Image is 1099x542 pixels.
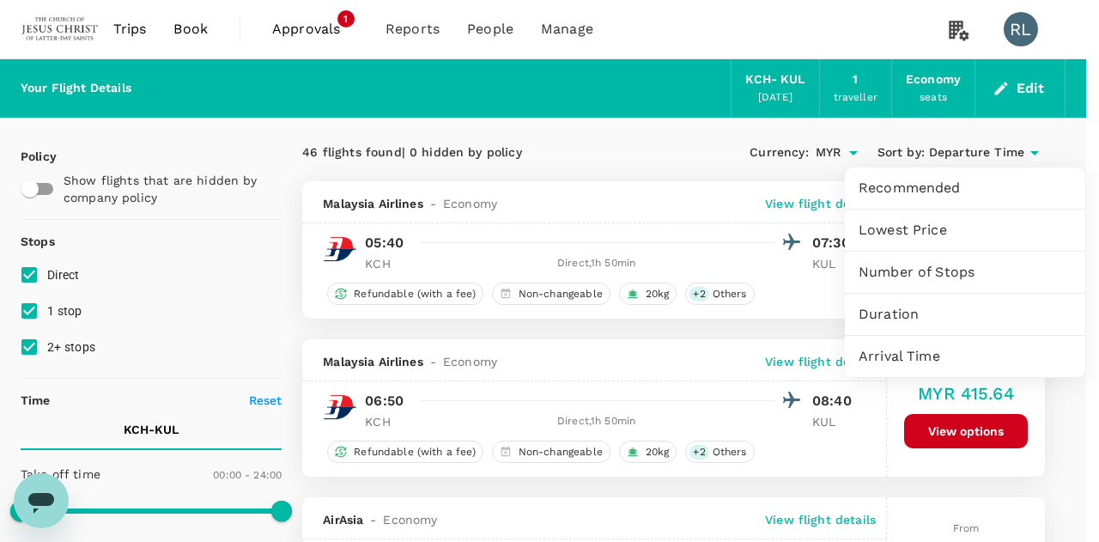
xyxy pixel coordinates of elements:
div: Recommended [845,167,1085,209]
div: Arrival Time [845,336,1085,377]
div: Number of Stops [845,252,1085,293]
span: Recommended [859,178,1072,198]
span: Number of Stops [859,262,1072,283]
span: Lowest Price [859,220,1072,241]
div: Lowest Price [845,210,1085,251]
div: Duration [845,294,1085,335]
span: Duration [859,304,1072,325]
span: Arrival Time [859,346,1072,367]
